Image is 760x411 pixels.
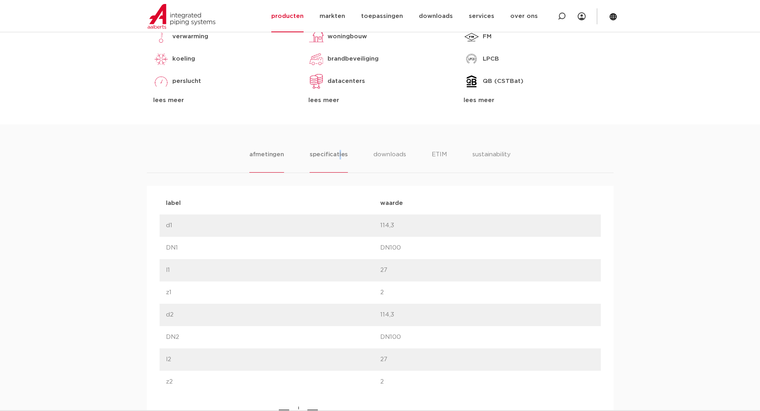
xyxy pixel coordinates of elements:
p: 2 [380,377,594,387]
li: specificaties [310,150,348,173]
p: l1 [166,265,380,275]
p: perslucht [172,77,201,86]
p: LPCB [483,54,499,64]
li: sustainability [472,150,511,173]
p: 114,3 [380,221,594,230]
p: 27 [380,265,594,275]
p: verwarming [172,32,208,41]
p: label [166,199,380,208]
div: lees meer [153,96,296,105]
p: waarde [380,199,594,208]
div: lees meer [308,96,452,105]
li: afmetingen [249,150,284,173]
img: FM [464,29,480,45]
p: QB (CSTBat) [483,77,523,86]
img: perslucht [153,73,169,89]
p: d2 [166,310,380,320]
p: DN100 [380,243,594,253]
p: woningbouw [328,32,367,41]
img: QB (CSTBat) [464,73,480,89]
p: FM [483,32,492,41]
p: DN100 [380,332,594,342]
li: downloads [373,150,406,173]
p: brandbeveiliging [328,54,379,64]
p: datacenters [328,77,365,86]
p: DN2 [166,332,380,342]
img: LPCB [464,51,480,67]
p: DN1 [166,243,380,253]
img: verwarming [153,29,169,45]
img: brandbeveiliging [308,51,324,67]
p: koeling [172,54,195,64]
p: l2 [166,355,380,364]
div: lees meer [464,96,607,105]
img: koeling [153,51,169,67]
p: 2 [380,288,594,297]
p: z1 [166,288,380,297]
img: woningbouw [308,29,324,45]
p: d1 [166,221,380,230]
p: 114,3 [380,310,594,320]
li: ETIM [432,150,447,173]
p: 27 [380,355,594,364]
p: z2 [166,377,380,387]
img: datacenters [308,73,324,89]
